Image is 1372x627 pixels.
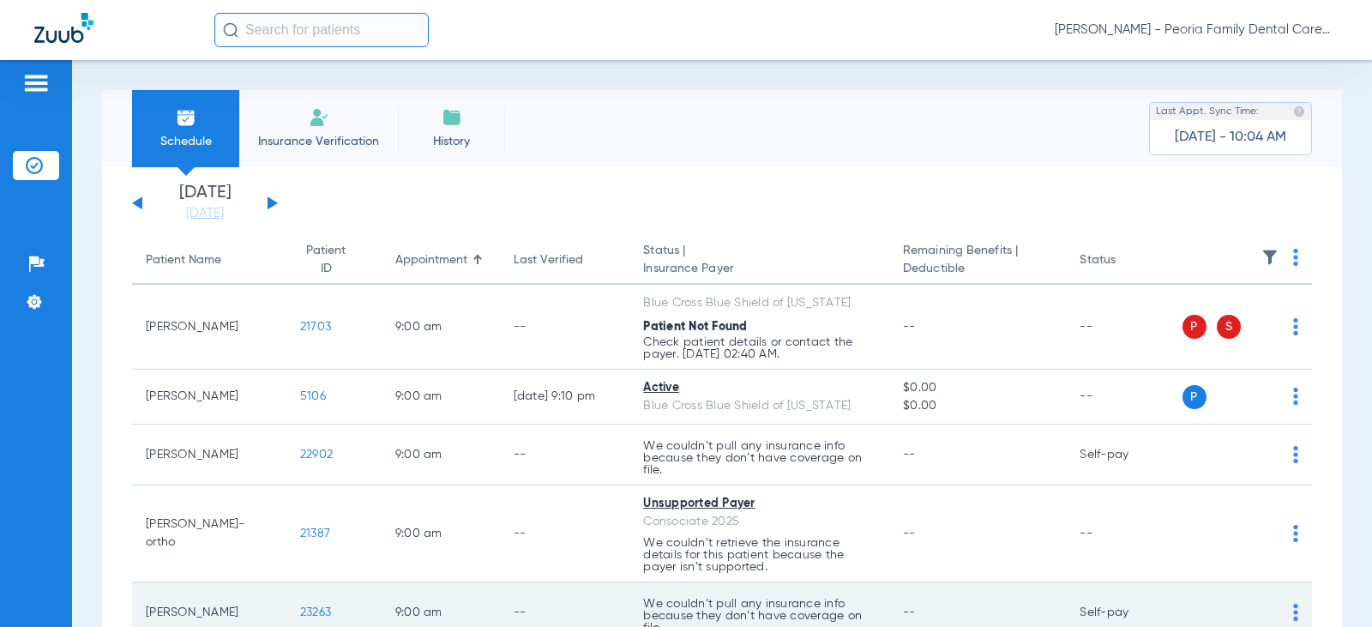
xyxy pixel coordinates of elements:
img: group-dot-blue.svg [1293,525,1298,542]
input: Search for patients [214,13,429,47]
span: S [1217,315,1241,339]
span: -- [903,528,916,540]
td: -- [1066,370,1182,425]
img: Search Icon [223,22,238,38]
div: Blue Cross Blue Shield of [US_STATE] [643,397,876,415]
td: 9:00 AM [382,485,500,582]
td: 9:00 AM [382,425,500,485]
img: Zuub Logo [34,13,93,43]
span: Deductible [903,260,1052,278]
span: Insurance Verification [252,133,385,150]
span: P [1182,385,1207,409]
span: -- [903,321,916,333]
li: [DATE] [153,184,256,222]
td: -- [1066,485,1182,582]
div: Appointment [395,251,486,269]
img: Schedule [176,107,196,128]
img: hamburger-icon [22,73,50,93]
img: group-dot-blue.svg [1293,388,1298,405]
img: group-dot-blue.svg [1293,604,1298,621]
a: [DATE] [153,205,256,222]
th: Status [1066,237,1182,285]
div: Patient Name [146,251,273,269]
div: Blue Cross Blue Shield of [US_STATE] [643,294,876,312]
span: [DATE] - 10:04 AM [1175,129,1286,146]
p: We couldn’t pull any insurance info because they don’t have coverage on file. [643,440,876,476]
img: group-dot-blue.svg [1293,318,1298,335]
span: 21387 [300,528,330,540]
td: 9:00 AM [382,370,500,425]
p: We couldn’t retrieve the insurance details for this patient because the payer isn’t supported. [643,537,876,573]
span: $0.00 [903,397,1052,415]
span: P [1182,315,1207,339]
span: 23263 [300,606,331,618]
th: Remaining Benefits | [889,237,1066,285]
td: [PERSON_NAME] [132,285,286,370]
img: Manual Insurance Verification [309,107,329,128]
span: 21703 [300,321,331,333]
span: 5106 [300,390,326,402]
span: Insurance Payer [643,260,876,278]
td: Self-pay [1066,425,1182,485]
th: Status | [629,237,889,285]
span: History [411,133,492,150]
span: -- [903,449,916,461]
div: Appointment [395,251,467,269]
div: Patient ID [300,242,352,278]
td: [PERSON_NAME] [132,425,286,485]
td: [DATE] 9:10 PM [500,370,630,425]
img: group-dot-blue.svg [1293,446,1298,463]
div: Patient Name [146,251,221,269]
td: -- [500,485,630,582]
td: -- [500,425,630,485]
div: Last Verified [514,251,583,269]
td: -- [1066,285,1182,370]
img: History [442,107,462,128]
div: Unsupported Payer [643,495,876,513]
div: Patient ID [300,242,368,278]
span: 22902 [300,449,333,461]
img: last sync help info [1293,106,1305,118]
td: -- [500,285,630,370]
span: Patient Not Found [643,321,747,333]
td: 9:00 AM [382,285,500,370]
div: Consociate 2025 [643,513,876,531]
span: -- [903,606,916,618]
p: Check patient details or contact the payer. [DATE] 02:40 AM. [643,336,876,360]
span: Schedule [145,133,226,150]
div: Active [643,379,876,397]
span: Last Appt. Sync Time: [1156,103,1259,120]
span: [PERSON_NAME] - Peoria Family Dental Care [1055,21,1338,39]
td: [PERSON_NAME] [132,370,286,425]
td: [PERSON_NAME]-ortho [132,485,286,582]
span: $0.00 [903,379,1052,397]
img: filter.svg [1261,249,1279,266]
div: Last Verified [514,251,617,269]
img: group-dot-blue.svg [1293,249,1298,266]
